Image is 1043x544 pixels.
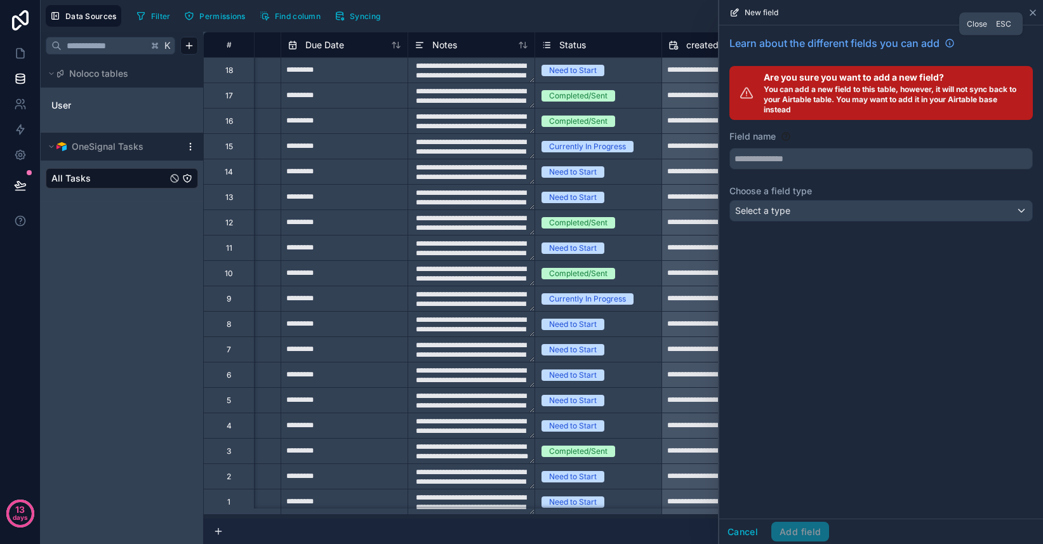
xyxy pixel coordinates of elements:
span: User [51,99,71,112]
a: Permissions [180,6,255,25]
span: K [163,41,172,50]
div: 3 [227,446,231,456]
div: Completed/Sent [549,90,608,102]
span: Filter [151,11,171,21]
div: Need to Start [549,319,597,330]
div: 2 [227,472,231,482]
div: 7 [227,345,231,355]
button: Noloco tables [46,65,190,83]
div: 5 [227,395,231,406]
p: days [13,508,28,526]
label: Field name [729,130,776,143]
div: Need to Start [549,471,597,482]
div: 6 [227,370,231,380]
div: 10 [225,269,233,279]
div: Need to Start [549,369,597,381]
div: Need to Start [549,65,597,76]
div: Need to Start [549,242,597,254]
div: Need to Start [549,395,597,406]
div: Completed/Sent [549,116,608,127]
div: 12 [225,218,233,228]
img: Airtable Logo [56,142,67,152]
span: Data Sources [65,11,117,21]
div: 4 [227,421,232,431]
span: Due Date [305,39,344,51]
button: Cancel [719,522,766,542]
div: 18 [225,65,233,76]
div: 16 [225,116,233,126]
div: User [46,95,198,116]
div: 17 [225,91,233,101]
span: created at [686,39,729,51]
div: 9 [227,294,231,304]
a: Learn about the different fields you can add [729,36,955,51]
div: Completed/Sent [549,268,608,279]
div: Currently In Progress [549,141,626,152]
div: Need to Start [549,192,597,203]
span: Notes [432,39,457,51]
div: All Tasks [46,168,198,189]
div: 1 [227,497,230,507]
button: Data Sources [46,5,121,27]
span: Are you sure you want to add a new field? [764,71,1023,84]
div: Completed/Sent [549,446,608,457]
span: Esc [993,19,1014,29]
span: Syncing [350,11,380,21]
button: Airtable LogoOneSignal Tasks [46,138,180,156]
button: Select a type [729,200,1033,222]
div: 15 [225,142,233,152]
a: Syncing [330,6,390,25]
span: New field [745,8,778,18]
span: Noloco tables [69,67,128,80]
button: Syncing [330,6,385,25]
div: 14 [225,167,233,177]
div: Currently In Progress [549,293,626,305]
div: 13 [225,192,233,202]
span: Status [559,39,586,51]
div: Completed/Sent [549,217,608,229]
span: OneSignal Tasks [72,140,143,153]
div: 11 [226,243,232,253]
p: 13 [15,503,25,516]
div: # [213,40,244,50]
div: Need to Start [549,420,597,432]
span: Select a type [735,205,790,216]
button: Permissions [180,6,249,25]
label: Choose a field type [729,185,1033,197]
div: Need to Start [549,344,597,355]
span: Permissions [199,11,245,21]
button: Filter [131,6,175,25]
button: Find column [255,6,325,25]
div: Need to Start [549,496,597,508]
span: Find column [275,11,321,21]
span: All Tasks [51,172,91,185]
div: Need to Start [549,166,597,178]
a: User [51,99,154,112]
span: Learn about the different fields you can add [729,36,940,51]
a: All Tasks [51,172,167,185]
span: You can add a new field to this table, however, it will not sync back to your Airtable table. You... [764,84,1023,115]
span: Close [967,19,987,29]
div: 8 [227,319,231,329]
